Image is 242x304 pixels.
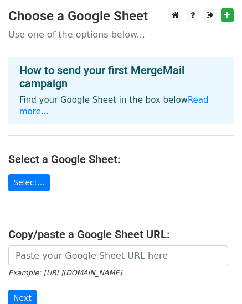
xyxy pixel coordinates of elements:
[19,64,223,90] h4: How to send your first MergeMail campaign
[8,269,122,277] small: Example: [URL][DOMAIN_NAME]
[8,245,228,266] input: Paste your Google Sheet URL here
[8,8,234,24] h3: Choose a Google Sheet
[19,95,209,117] a: Read more...
[8,228,234,241] h4: Copy/paste a Google Sheet URL:
[8,174,50,191] a: Select...
[8,29,234,40] p: Use one of the options below...
[8,153,234,166] h4: Select a Google Sheet:
[19,95,223,118] p: Find your Google Sheet in the box below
